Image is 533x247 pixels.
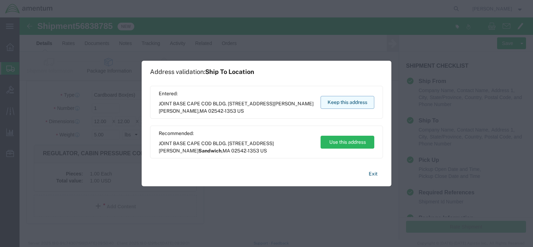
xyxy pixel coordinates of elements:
span: 02542-1353 [231,148,259,154]
span: JOINT BASE CAPE COD BLDG. [STREET_ADDRESS][PERSON_NAME] , [159,100,314,115]
span: Sandwich [198,148,222,154]
button: Use this address [321,136,374,149]
span: Entered: [159,90,314,97]
span: US [260,148,267,154]
span: MA [223,148,230,154]
span: MA [200,108,207,114]
span: 02542-1353 [208,108,236,114]
button: Exit [363,168,383,180]
span: JOINT BASE CAPE COD BLDG. [STREET_ADDRESS][PERSON_NAME] , [159,140,314,155]
h1: Address validation: [150,68,254,76]
span: Ship To Location [205,68,254,75]
button: Keep this address [321,96,374,109]
span: US [237,108,244,114]
span: [PERSON_NAME] [159,108,198,114]
span: Recommended: [159,130,314,137]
